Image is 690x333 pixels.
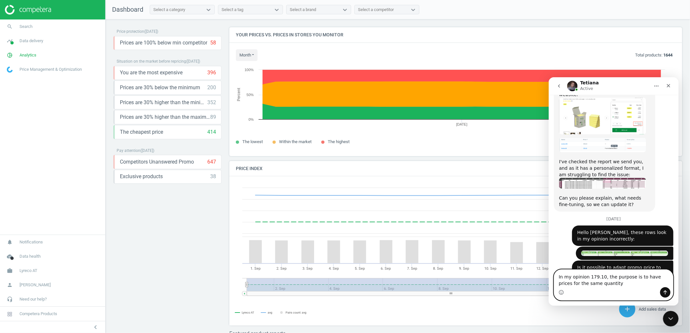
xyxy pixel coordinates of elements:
[5,5,51,15] img: ajHJNr6hYgQAAAAASUVORK5CYII=
[19,296,47,302] span: Need our help?
[286,311,307,314] tspan: Pairs count: avg
[140,148,154,153] span: ( [DATE] )
[207,69,216,76] div: 396
[6,192,124,210] textarea: Message…
[5,140,125,148] div: [DATE]
[623,305,631,313] i: add
[4,236,16,248] i: notifications
[4,265,16,277] i: work
[10,81,101,101] div: I've checked the report we send you, and as it has a personalized format, I am struggling to find...
[92,323,99,331] i: chevron_left
[10,118,101,130] div: Can you please explain, what needs fine-tuning, so we can update it?
[117,29,144,34] span: Price protection
[222,7,243,13] div: Select a tag
[328,139,350,144] span: The highest
[4,35,16,47] i: timeline
[144,29,158,34] span: ( [DATE] )
[207,129,216,136] div: 414
[87,323,104,331] button: chevron_left
[4,279,16,291] i: person
[112,6,143,13] span: Dashboard
[19,67,82,72] span: Price Management & Optimization
[117,148,140,153] span: Pay attention
[355,266,365,271] tspan: 5. Sep
[245,68,254,72] text: 100%
[459,266,469,271] tspan: 9. Sep
[276,266,287,271] tspan: 2. Sep
[120,84,200,91] span: Prices are 30% below the minimum
[111,210,122,220] button: Send a message…
[663,53,672,57] b: 1644
[549,77,679,306] iframe: Intercom live chat
[29,187,120,200] div: Is it possible to adapt promo price to the packaging offer?
[663,311,679,327] iframe: Intercom live chat
[10,213,15,218] button: Emoji picker
[210,173,216,180] div: 38
[23,183,125,204] div: Is it possible to adapt promo price to the packaging offer?
[210,39,216,46] div: 58
[5,169,125,183] div: Milena says…
[510,266,522,271] tspan: 11. Sep
[279,139,312,144] span: Within the market
[29,152,120,165] div: Hello [PERSON_NAME], these rows look in my opinion incorrectly:
[19,38,43,44] span: Data delivery
[153,7,185,13] div: Select a category
[19,268,37,274] span: Lyreco AT
[120,69,183,76] span: You are the most expensive
[4,20,16,33] i: search
[117,59,186,64] span: Situation on the market before repricing
[4,49,16,61] i: pie_chart_outlined
[484,266,496,271] tspan: 10. Sep
[120,39,207,46] span: Prices are 100% below min competitor
[242,139,263,144] span: The lowest
[229,161,682,176] h4: Price Index
[19,239,43,245] span: Notifications
[4,250,16,263] i: cloud_done
[229,27,682,43] h4: Your prices vs. prices in stores you monitor
[186,59,200,64] span: ( [DATE] )
[19,253,41,259] span: Data health
[250,266,261,271] tspan: 1. Sep
[19,311,57,317] span: Competera Products
[358,7,394,13] div: Select a competitor
[23,148,125,169] div: Hello [PERSON_NAME], these rows look in my opinion incorrectly:
[268,311,272,314] tspan: avg
[290,7,316,13] div: Select a brand
[456,122,467,126] tspan: [DATE]
[207,84,216,91] div: 200
[407,266,417,271] tspan: 7. Sep
[5,183,125,209] div: Milena says…
[120,114,210,121] span: Prices are 30% higher than the maximal
[249,117,254,121] text: 0%
[247,93,254,97] text: 50%
[302,266,313,271] tspan: 3. Sep
[207,158,216,166] div: 647
[619,301,635,317] button: add
[120,173,163,180] span: Exclusive products
[19,282,51,288] span: [PERSON_NAME]
[7,67,13,73] img: wGWNvw8QSZomAAAAABJRU5ErkJggg==
[236,88,241,101] tspan: Percent
[329,266,339,271] tspan: 4. Sep
[120,158,194,166] span: Competitors Unanswered Promo
[236,49,258,61] button: month
[210,114,216,121] div: 89
[19,52,36,58] span: Analytics
[120,99,207,106] span: Prices are 30% higher than the minimum
[537,266,549,271] tspan: 12. Sep
[5,148,125,169] div: Milena says…
[120,129,163,136] span: The cheapest price
[207,99,216,106] div: 352
[4,293,16,305] i: headset_mic
[639,307,666,312] span: Add sales data
[433,266,443,271] tspan: 8. Sep
[381,266,391,271] tspan: 6. Sep
[635,52,672,58] p: Total products:
[19,24,32,30] span: Search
